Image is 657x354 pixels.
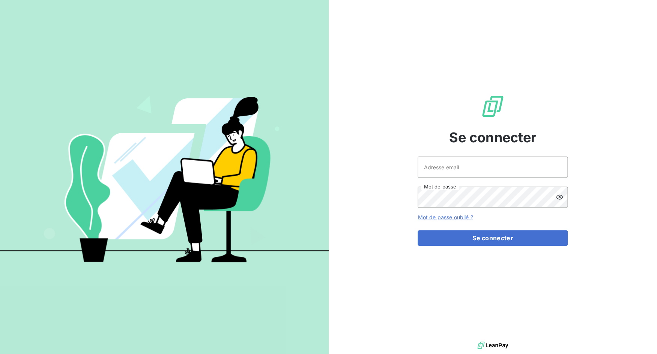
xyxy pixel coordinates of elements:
[449,127,537,148] span: Se connecter
[477,340,508,351] img: logo
[481,94,505,118] img: Logo LeanPay
[418,230,568,246] button: Se connecter
[418,157,568,178] input: placeholder
[418,214,473,220] a: Mot de passe oublié ?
